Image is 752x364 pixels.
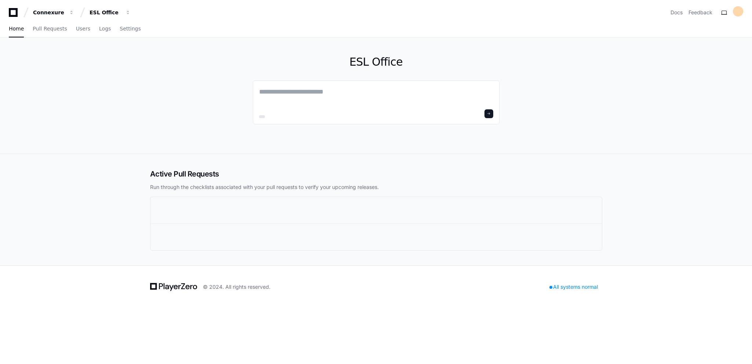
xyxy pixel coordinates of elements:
[33,9,65,16] div: Connexure
[9,26,24,31] span: Home
[90,9,121,16] div: ESL Office
[545,282,602,292] div: All systems normal
[33,21,67,37] a: Pull Requests
[120,21,141,37] a: Settings
[150,183,602,191] p: Run through the checklists associated with your pull requests to verify your upcoming releases.
[253,55,499,69] h1: ESL Office
[9,21,24,37] a: Home
[33,26,67,31] span: Pull Requests
[203,283,270,291] div: © 2024. All rights reserved.
[30,6,77,19] button: Connexure
[99,26,111,31] span: Logs
[689,9,712,16] button: Feedback
[120,26,141,31] span: Settings
[99,21,111,37] a: Logs
[150,169,602,179] h2: Active Pull Requests
[87,6,134,19] button: ESL Office
[76,26,90,31] span: Users
[671,9,683,16] a: Docs
[76,21,90,37] a: Users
